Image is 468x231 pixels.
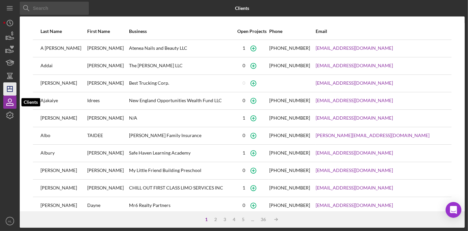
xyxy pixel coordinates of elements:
div: 0 [243,80,245,86]
div: [PERSON_NAME] [40,110,87,127]
div: 0 [243,63,245,68]
div: [PHONE_NUMBER] [269,150,310,156]
div: [PERSON_NAME] [40,75,87,92]
div: [PERSON_NAME] Family Insurance [129,128,235,144]
div: [PERSON_NAME] [40,180,87,196]
div: 0 [243,168,245,173]
div: CHILL OUT FIRST CLASS LIMO SERVICES INC [129,180,235,196]
div: Email [316,29,444,34]
div: Open Projects [236,29,269,34]
div: 5 [239,217,248,222]
div: Open Intercom Messenger [446,202,461,218]
div: [PERSON_NAME] [87,110,128,127]
div: 4 [230,217,239,222]
a: [EMAIL_ADDRESS][DOMAIN_NAME] [316,98,393,103]
div: Albury [40,145,87,161]
div: [PHONE_NUMBER] [269,115,310,121]
div: 1 [243,185,245,190]
div: 36 [258,217,270,222]
div: [PHONE_NUMBER] [269,168,310,173]
div: Last Name [40,29,87,34]
a: [EMAIL_ADDRESS][DOMAIN_NAME] [316,203,393,208]
div: [PERSON_NAME] [87,145,128,161]
div: 0 [243,203,245,208]
div: Mr6 Realty Partners [129,197,235,214]
div: 1 [243,150,245,156]
div: [PHONE_NUMBER] [269,45,310,51]
input: Search [20,2,89,15]
div: 1 [202,217,211,222]
div: Safe Haven Learning Academy [129,145,235,161]
div: [PHONE_NUMBER] [269,63,310,68]
div: 1 [243,115,245,121]
div: [PERSON_NAME] [87,75,128,92]
div: New England Opportunities Wealth Fund LLC [129,93,235,109]
div: Ajakaiye [40,93,87,109]
div: Best Trucking Corp. [129,75,235,92]
div: [PERSON_NAME] [87,58,128,74]
a: [EMAIL_ADDRESS][DOMAIN_NAME] [316,168,393,173]
text: AL [8,219,12,223]
a: [EMAIL_ADDRESS][DOMAIN_NAME] [316,115,393,121]
div: N/A [129,110,235,127]
div: 0 [243,98,245,103]
div: 0 [243,133,245,138]
button: AL [3,215,16,228]
div: [PHONE_NUMBER] [269,203,310,208]
div: [PHONE_NUMBER] [269,98,310,103]
div: The [PERSON_NAME] LLC [129,58,235,74]
div: [PHONE_NUMBER] [269,185,310,190]
b: Clients [235,6,249,11]
div: [PERSON_NAME] [40,162,87,179]
div: [PERSON_NAME] [87,180,128,196]
div: Idrees [87,93,128,109]
a: [PERSON_NAME][EMAIL_ADDRESS][DOMAIN_NAME] [316,133,430,138]
div: [PHONE_NUMBER] [269,133,310,138]
div: A [PERSON_NAME] [40,40,87,57]
div: First Name [87,29,128,34]
div: Atenea Nails and Beauty LLC [129,40,235,57]
a: [EMAIL_ADDRESS][DOMAIN_NAME] [316,63,393,68]
div: Phone [269,29,315,34]
div: Addai [40,58,87,74]
div: [PERSON_NAME] [87,40,128,57]
a: [EMAIL_ADDRESS][DOMAIN_NAME] [316,80,393,86]
div: [PERSON_NAME] [87,162,128,179]
div: Business [129,29,235,34]
a: [EMAIL_ADDRESS][DOMAIN_NAME] [316,150,393,156]
div: [PERSON_NAME] [40,197,87,214]
div: 1 [243,45,245,51]
div: Dayne [87,197,128,214]
a: [EMAIL_ADDRESS][DOMAIN_NAME] [316,185,393,190]
div: 2 [211,217,221,222]
div: ... [248,217,258,222]
div: 3 [221,217,230,222]
div: My Little Friend Building Preschool [129,162,235,179]
div: Albo [40,128,87,144]
div: TAIDEE [87,128,128,144]
a: [EMAIL_ADDRESS][DOMAIN_NAME] [316,45,393,51]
